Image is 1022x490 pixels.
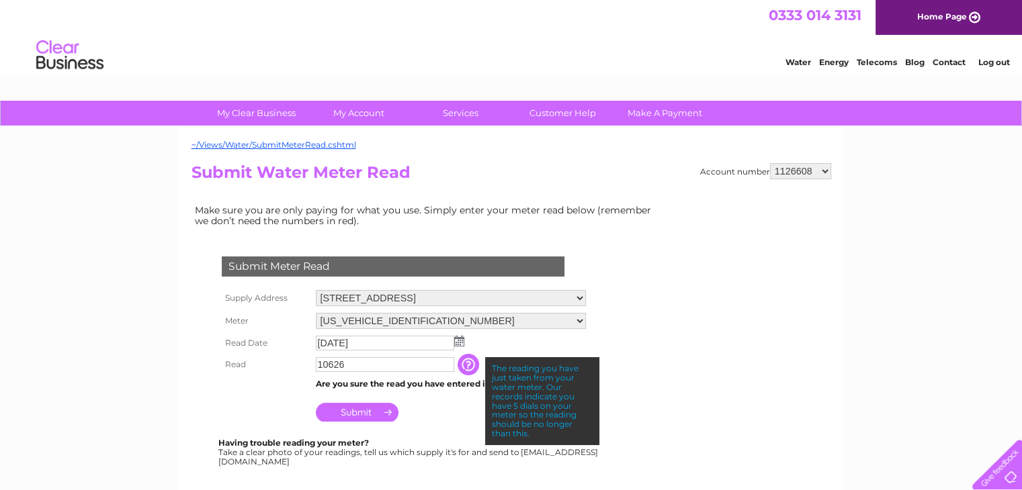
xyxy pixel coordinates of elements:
[769,7,861,23] a: 0333 014 3131
[454,336,464,346] img: ...
[218,309,312,332] th: Meter
[191,163,831,189] h2: Submit Water Meter Read
[218,354,312,375] th: Read
[201,101,312,126] a: My Clear Business
[458,354,482,375] input: Information
[933,57,966,67] a: Contact
[191,140,356,150] a: ~/Views/Water/SubmitMeterRead.cshtml
[905,57,925,67] a: Blog
[700,163,831,179] div: Account number
[609,101,720,126] a: Make A Payment
[303,101,414,126] a: My Account
[218,438,369,448] b: Having trouble reading your meter?
[405,101,516,126] a: Services
[857,57,897,67] a: Telecoms
[218,287,312,309] th: Supply Address
[36,35,104,76] img: logo.png
[191,201,662,230] td: Make sure you are only paying for what you use. Simply enter your meter read below (remember we d...
[312,375,589,393] td: Are you sure the read you have entered is correct?
[785,57,811,67] a: Water
[978,57,1009,67] a: Log out
[316,403,398,422] input: Submit
[507,101,618,126] a: Customer Help
[819,57,849,67] a: Energy
[485,357,599,444] div: The reading you have just taken from your water meter. Our records indicate you have 5 dials on y...
[222,256,564,277] div: Submit Meter Read
[218,438,600,466] div: Take a clear photo of your readings, tell us which supply it's for and send to [EMAIL_ADDRESS][DO...
[194,7,829,65] div: Clear Business is a trading name of Verastar Limited (registered in [GEOGRAPHIC_DATA] No. 3667643...
[218,332,312,354] th: Read Date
